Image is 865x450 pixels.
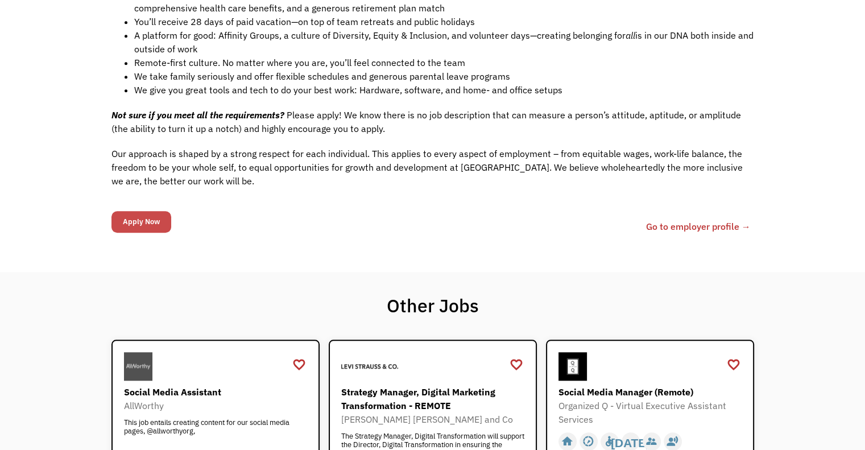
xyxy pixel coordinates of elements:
span: We give you great tools and tech to do your best work: Hardware, software, and home- and office s... [134,84,562,96]
form: Email Form [111,208,171,236]
span: You’ll receive 28 days of paid vacation—on top of team retreats and public holidays [134,16,475,27]
span: We take family seriously and offer flexible schedules and generous parental leave programs [134,71,510,82]
img: Levi Strauss and Co [341,352,398,381]
div: home [561,433,573,450]
span: Please apply! We know there is no job description that can measure a person’s attitude, aptitude,... [111,109,741,134]
div: Strategy Manager, Digital Marketing Transformation - REMOTE [341,385,527,412]
a: Go to employer profile → [646,220,751,233]
div: AllWorthy [124,399,310,412]
em: Not sure if you meet all the requirements? [111,109,284,121]
div: Organized Q - Virtual Executive Assistant Services [558,399,744,426]
img: Organized Q - Virtual Executive Assistant Services [558,352,587,381]
div: slow_motion_video [582,433,594,450]
span: Remote-first culture. No matter where you are, you’ll feel connected to the team [134,57,465,68]
a: favorite_border [727,356,740,373]
input: Apply Now [111,211,171,233]
span: Our approach is shaped by a strong respect for each individual. This applies to every aspect of e... [111,148,743,187]
div: [PERSON_NAME] [PERSON_NAME] and Co [341,412,527,426]
img: AllWorthy [124,352,152,381]
div: Social Media Manager (Remote) [558,385,744,399]
div: accessible [603,433,615,450]
div: Social Media Assistant [124,385,310,399]
a: favorite_border [510,356,523,373]
div: supervisor_account [645,433,657,450]
div: record_voice_over [667,433,678,450]
span: A platform for good: Affinity Groups, a culture of Diversity, Equity & Inclusion, and volunteer d... [134,30,626,41]
span: all [626,30,635,41]
div: [DATE] [611,433,650,450]
a: favorite_border [292,356,306,373]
